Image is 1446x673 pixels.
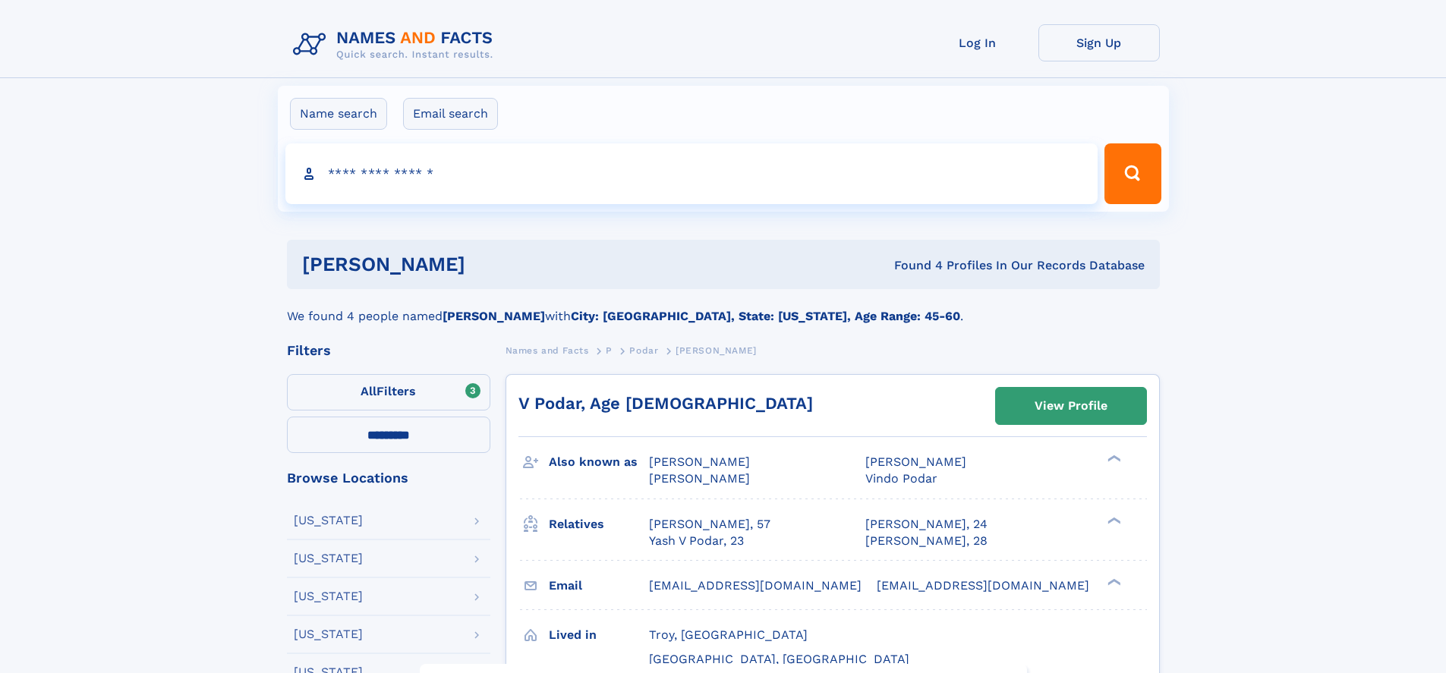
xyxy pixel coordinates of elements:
h3: Also known as [549,449,649,475]
label: Email search [403,98,498,130]
a: P [606,341,613,360]
a: [PERSON_NAME], 24 [865,516,988,533]
button: Search Button [1104,143,1161,204]
b: [PERSON_NAME] [443,309,545,323]
div: [US_STATE] [294,628,363,640]
div: View Profile [1035,388,1107,423]
a: [PERSON_NAME], 28 [865,533,988,549]
div: Filters [287,344,490,357]
span: [GEOGRAPHIC_DATA], [GEOGRAPHIC_DATA] [649,652,909,666]
span: Troy, [GEOGRAPHIC_DATA] [649,627,808,642]
h3: Lived in [549,622,649,648]
a: Podar [629,341,658,360]
div: [US_STATE] [294,590,363,602]
a: [PERSON_NAME], 57 [649,516,770,533]
label: Name search [290,98,387,130]
span: [PERSON_NAME] [676,345,757,356]
a: V Podar, Age [DEMOGRAPHIC_DATA] [518,394,813,413]
span: [PERSON_NAME] [649,454,750,469]
div: ❯ [1104,577,1122,587]
b: City: [GEOGRAPHIC_DATA], State: [US_STATE], Age Range: 45-60 [571,309,960,323]
span: [EMAIL_ADDRESS][DOMAIN_NAME] [877,578,1089,593]
div: We found 4 people named with . [287,289,1160,325]
h3: Email [549,573,649,599]
a: Log In [917,24,1038,61]
input: search input [285,143,1098,204]
label: Filters [287,374,490,410]
div: ❯ [1104,454,1122,464]
h1: [PERSON_NAME] [302,255,680,274]
span: P [606,345,613,356]
span: [PERSON_NAME] [649,471,750,486]
span: [EMAIL_ADDRESS][DOMAIN_NAME] [649,578,862,593]
a: View Profile [996,388,1146,424]
span: Podar [629,345,658,356]
span: Vindo Podar [865,471,937,486]
span: All [361,384,376,398]
div: Browse Locations [287,471,490,485]
a: Sign Up [1038,24,1160,61]
div: Found 4 Profiles In Our Records Database [679,257,1145,274]
h3: Relatives [549,511,649,537]
div: ❯ [1104,515,1122,525]
img: Logo Names and Facts [287,24,506,65]
a: Names and Facts [506,341,589,360]
a: Yash V Podar, 23 [649,533,744,549]
span: [PERSON_NAME] [865,454,966,469]
div: [US_STATE] [294,514,363,527]
div: [US_STATE] [294,552,363,565]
